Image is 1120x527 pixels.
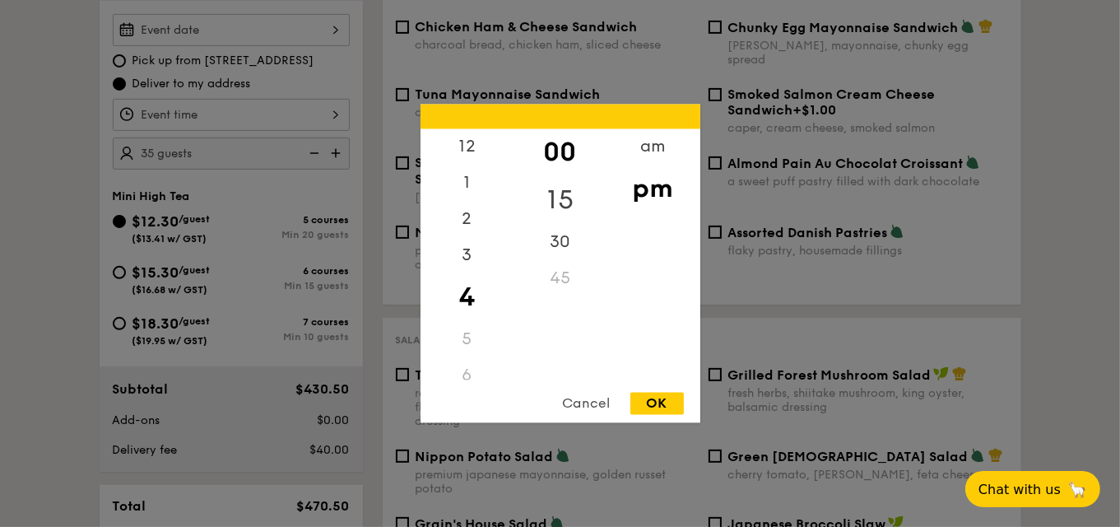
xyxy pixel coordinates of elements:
[514,261,606,297] div: 45
[630,393,684,415] div: OK
[514,177,606,225] div: 15
[421,129,514,166] div: 12
[514,225,606,261] div: 30
[546,393,627,415] div: Cancel
[606,129,699,166] div: am
[421,166,514,202] div: 1
[421,274,514,322] div: 4
[421,202,514,238] div: 2
[978,482,1061,497] span: Chat with us
[421,322,514,358] div: 5
[421,358,514,394] div: 6
[1067,480,1087,499] span: 🦙
[965,471,1100,507] button: Chat with us🦙
[514,129,606,177] div: 00
[606,166,699,213] div: pm
[421,238,514,274] div: 3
